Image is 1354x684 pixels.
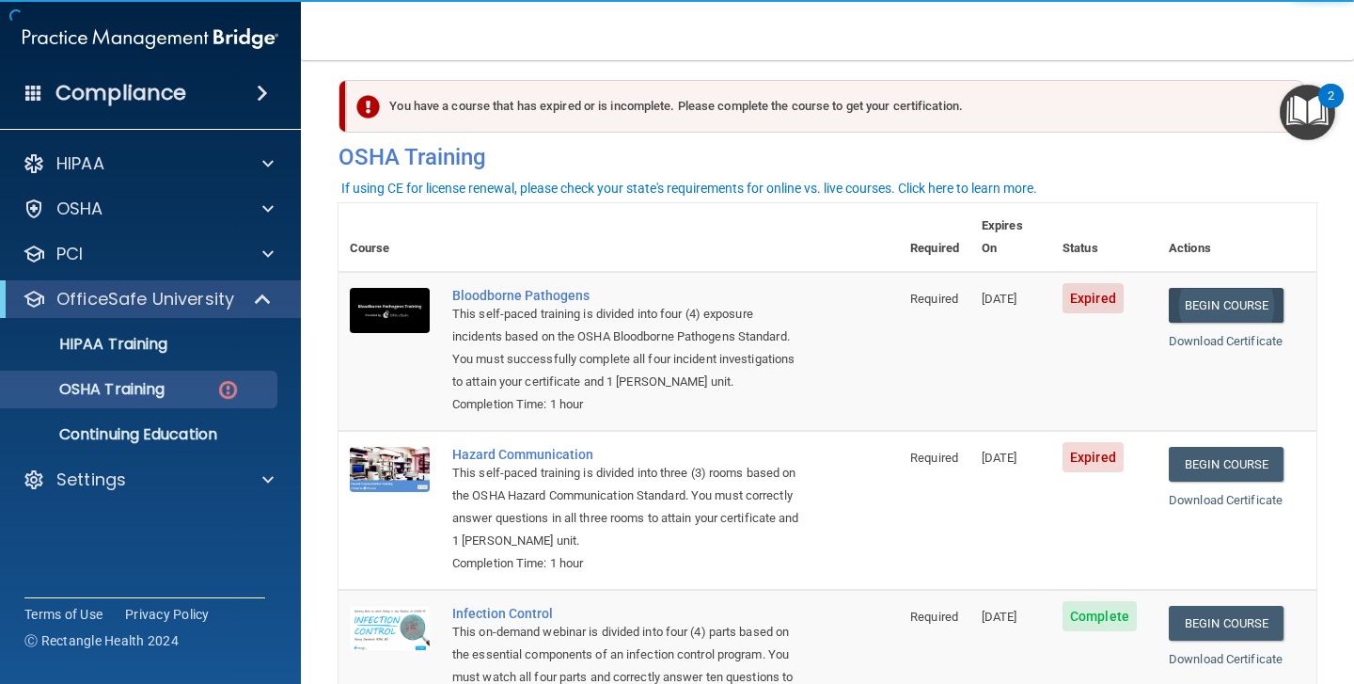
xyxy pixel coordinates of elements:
span: [DATE] [982,292,1017,306]
span: Required [910,451,958,465]
p: HIPAA [56,152,104,175]
div: You have a course that has expired or is incomplete. Please complete the course to get your certi... [346,80,1304,133]
p: OfficeSafe University [56,288,234,310]
a: Download Certificate [1169,493,1283,507]
a: Download Certificate [1169,652,1283,666]
h4: OSHA Training [338,144,1316,170]
span: Expired [1063,283,1124,313]
div: This self-paced training is divided into three (3) rooms based on the OSHA Hazard Communication S... [452,462,805,552]
div: If using CE for license renewal, please check your state's requirements for online vs. live cours... [341,182,1037,195]
a: Terms of Use [24,605,102,624]
a: OfficeSafe University [23,288,273,310]
a: Infection Control [452,606,805,621]
a: OSHA [23,198,274,220]
img: PMB logo [23,20,278,57]
div: Completion Time: 1 hour [452,393,805,416]
div: Completion Time: 1 hour [452,552,805,575]
p: PCI [56,243,83,265]
p: OSHA [56,198,103,220]
a: Download Certificate [1169,334,1283,348]
a: Settings [23,469,274,491]
a: PCI [23,243,274,265]
th: Actions [1157,203,1316,272]
div: This self-paced training is divided into four (4) exposure incidents based on the OSHA Bloodborne... [452,303,805,393]
p: OSHA Training [12,380,165,399]
span: [DATE] [982,451,1017,465]
span: [DATE] [982,610,1017,624]
p: HIPAA Training [12,335,167,354]
button: Open Resource Center, 2 new notifications [1280,85,1335,140]
a: Begin Course [1169,288,1283,323]
img: exclamation-circle-solid-danger.72ef9ffc.png [356,95,380,119]
th: Status [1051,203,1157,272]
img: danger-circle.6113f641.png [216,378,240,402]
a: Bloodborne Pathogens [452,288,805,303]
th: Expires On [970,203,1051,272]
th: Course [338,203,441,272]
span: Required [910,610,958,624]
iframe: Drift Widget Chat Controller [1029,563,1331,638]
p: Settings [56,469,126,491]
a: Privacy Policy [125,605,210,624]
span: Required [910,292,958,306]
span: Ⓒ Rectangle Health 2024 [24,631,179,650]
p: Continuing Education [12,425,269,444]
a: Hazard Communication [452,447,805,462]
th: Required [899,203,970,272]
a: Begin Course [1169,447,1283,482]
button: If using CE for license renewal, please check your state's requirements for online vs. live cours... [338,179,1040,198]
div: 2 [1328,96,1334,120]
h4: Compliance [55,80,186,106]
a: HIPAA [23,152,274,175]
span: Expired [1063,442,1124,472]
